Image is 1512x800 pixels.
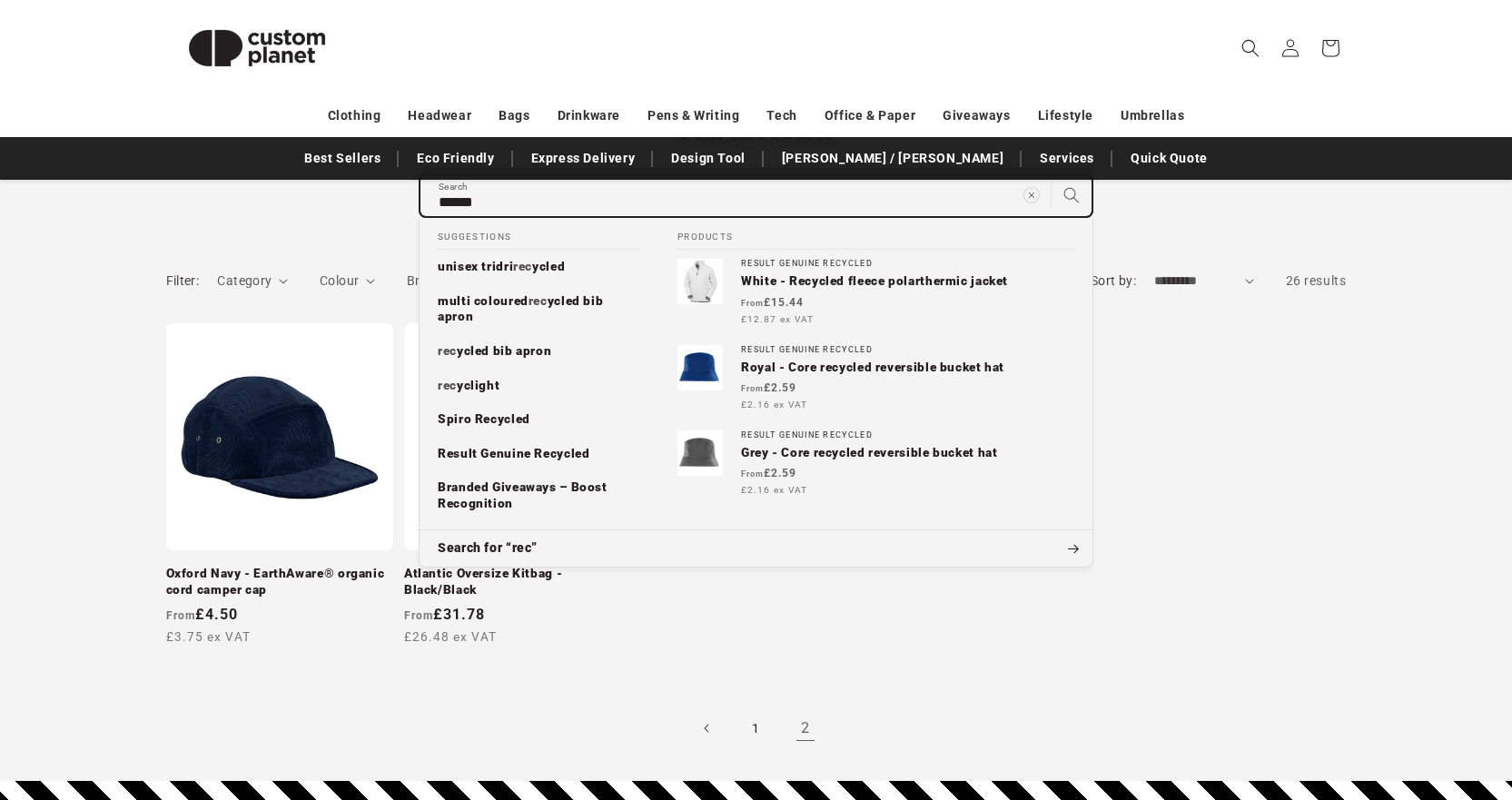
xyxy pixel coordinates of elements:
a: Design Tool [662,143,755,174]
span: Colour [320,273,359,288]
strong: £15.44 [741,296,804,309]
p: Result Genuine Recycled [438,446,590,462]
a: Result Genuine Recycled [420,437,659,471]
label: Sort by: [1091,273,1136,288]
span: ycled bib apron [457,343,551,358]
div: Result Genuine Recycled [741,430,1074,440]
a: Drinkware [558,100,620,132]
span: £2.16 ex VAT [741,398,807,411]
a: unisex tridri recycled [420,250,659,284]
a: Result Genuine RecycledWhite - Recycled fleece polarthermic jacket From£15.44 £12.87 ex VAT [659,250,1092,335]
h2: Products [677,218,1074,251]
span: yclight [457,378,499,392]
nav: Pagination [166,708,1347,748]
button: Clear search term [1012,175,1052,215]
summary: Category (0 selected) [217,272,288,291]
a: Lifestyle [1038,100,1093,132]
span: multi coloured [438,293,529,308]
p: Grey - Core recycled reversible bucket hat [741,445,1074,461]
span: From [741,299,764,308]
img: Core recycled reversible bucket hat [677,430,723,476]
img: Custom Planet [166,7,348,89]
mark: rec [513,259,532,273]
a: Best Sellers [295,143,390,174]
a: multi coloured recycled bib apron [420,284,659,334]
a: recyclight [420,369,659,403]
a: Headwear [408,100,471,132]
span: unisex tridri [438,259,513,273]
div: Result Genuine Recycled [741,345,1074,355]
a: Office & Paper [825,100,915,132]
summary: Brand (0 selected) [407,272,460,291]
a: Result Genuine RecycledGrey - Core recycled reversible bucket hat From£2.59 £2.16 ex VAT [659,421,1092,507]
a: Page 2 [786,708,825,748]
p: Branded Giveaways – Boost Recognition [438,479,641,511]
img: Recycled fleece polarthermic jacket [677,259,723,304]
a: Umbrellas [1121,100,1184,132]
p: recycled bib apron [438,343,551,360]
summary: Colour (0 selected) [320,272,375,291]
strong: £2.59 [741,381,796,394]
h2: Suggestions [438,218,641,251]
a: Atlantic Oversize Kitbag - Black/Black [404,566,631,598]
h2: Filter: [166,272,200,291]
a: Branded Giveaways – Boost Recognition [420,470,659,520]
span: ycled [532,259,565,273]
a: Spiro Recycled [420,402,659,437]
span: Category [217,273,272,288]
a: Pens & Writing [647,100,739,132]
span: From [741,384,764,393]
a: Page 1 [736,708,776,748]
a: recycled bib apron [420,334,659,369]
span: Search for “rec” [438,539,538,558]
span: 26 results [1286,273,1347,288]
mark: rec [438,343,457,358]
p: Royal - Core recycled reversible bucket hat [741,360,1074,376]
a: Quick Quote [1122,143,1217,174]
a: Giveaways [943,100,1010,132]
p: White - Recycled fleece polarthermic jacket [741,273,1074,290]
button: Search [1052,175,1092,215]
span: £2.16 ex VAT [741,483,807,497]
span: ycled bib apron [438,293,603,324]
p: multi coloured recycled bib apron [438,293,641,325]
a: Eco Friendly [408,143,503,174]
img: Core recycled reversible bucket hat [677,345,723,390]
a: Express Delivery [522,143,645,174]
a: Oxford Navy - EarthAware® organic cord camper cap [166,566,393,598]
mark: rec [529,293,548,308]
a: Previous page [687,708,727,748]
a: Services [1031,143,1103,174]
a: [PERSON_NAME] / [PERSON_NAME] [773,143,1013,174]
summary: Search [1230,28,1270,68]
span: Brand [407,273,443,288]
a: Bags [499,100,529,132]
p: Spiro Recycled [438,411,530,428]
a: Result Genuine RecycledRoyal - Core recycled reversible bucket hat From£2.59 £2.16 ex VAT [659,336,1092,421]
a: Clothing [328,100,381,132]
span: £12.87 ex VAT [741,312,814,326]
p: recyclight [438,378,499,394]
strong: £2.59 [741,467,796,479]
div: Result Genuine Recycled [741,259,1074,269]
mark: rec [438,378,457,392]
a: Tech [766,100,796,132]
p: unisex tridri recycled [438,259,565,275]
iframe: Chat Widget [1209,604,1512,800]
span: From [741,469,764,479]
